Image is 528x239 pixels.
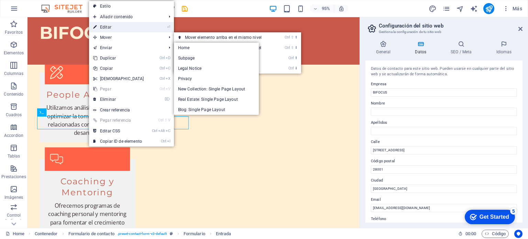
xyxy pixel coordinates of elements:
[166,66,170,70] i: C
[291,35,294,40] i: ⇧
[35,230,58,238] span: Haz clic para seleccionar y doble clic para editar
[216,230,231,238] span: Haz clic para seleccionar y doble clic para editar
[456,4,464,13] button: navigator
[503,5,522,12] span: Más
[89,136,148,146] a: CtrlICopiar ID de elemento
[68,230,114,238] span: Haz clic para seleccionar y doble clic para editar
[89,63,148,74] a: CtrlCCopiar
[40,4,91,13] img: Editor Logo
[428,4,437,13] button: design
[440,41,485,55] h4: SEO / Meta
[371,66,517,77] div: Datos de contacto para este sitio web. Pueden usarse en cualquier parte del sitio web y se actual...
[485,230,506,238] span: Código
[4,91,23,97] p: Contenido
[4,133,23,138] p: Accordion
[1,174,26,180] p: Prestaciones
[470,4,478,13] button: text_generator
[288,66,294,70] i: Ctrl
[159,87,165,91] i: Ctrl
[442,5,450,13] i: Páginas (Ctrl+Alt+S)
[158,118,164,122] i: Ctrl
[310,4,334,13] button: 95%
[174,74,259,84] a: Privacy
[371,196,517,204] label: Email
[482,230,509,238] button: Código
[159,56,165,60] i: Ctrl
[404,41,440,55] h4: Datos
[365,41,404,55] h4: General
[371,138,517,146] label: Calle
[5,30,23,35] p: Favoritos
[4,195,23,200] p: Imágenes
[89,115,148,126] a: Ctrl⇧VPegar referencia
[166,129,170,133] i: C
[89,32,164,43] span: Mover
[20,8,50,14] div: Get Started
[166,56,170,60] i: D
[371,215,517,223] label: Teléfono
[291,45,294,50] i: ⇧
[295,66,298,70] i: ⬇
[379,23,522,29] h2: Configuración del sitio web
[4,71,24,76] p: Columnas
[320,4,331,13] h6: 95%
[89,105,174,115] a: Crear referencia
[458,230,476,238] h6: Tiempo de la sesión
[159,66,165,70] i: Ctrl
[6,112,22,118] p: Cuadros
[180,4,189,13] button: save
[338,6,344,12] i: Al redimensionar, ajustar el nivel de zoom automáticamente para ajustarse al dispositivo elegido.
[89,22,148,32] a: ⏎Editar
[170,232,173,236] i: Este elemento es un preajuste personalizable
[174,63,259,74] a: Legal Notice
[174,105,259,115] a: Blog: Single Page Layout
[485,41,522,55] h4: Idiomas
[8,153,20,159] p: Tablas
[166,87,170,91] i: V
[371,176,517,185] label: Ciudad
[4,50,24,56] p: Elementos
[456,5,464,13] i: Navegador
[5,3,56,18] div: Get Started 5 items remaining, 0% complete
[89,74,148,84] a: CtrlX[DEMOGRAPHIC_DATA]
[89,94,148,105] a: ⌦Eliminar
[164,118,167,122] i: ⇧
[161,139,166,143] i: Ctrl
[500,3,525,14] button: Más
[379,29,509,35] h3: Gestiona la configuración de tu sitio web
[159,76,165,81] i: Ctrl
[174,94,259,105] a: Real Estate: Single Page Layout
[483,3,494,14] button: publish
[295,35,298,40] i: ⬆
[89,12,164,22] span: Añadir contenido
[166,76,170,81] i: X
[371,157,517,165] label: Código postal
[295,45,298,50] i: ⬇
[371,119,517,127] label: Apellidos
[485,5,493,13] i: Publicar
[89,126,148,136] a: CtrlAltCEditar CSS
[89,1,174,11] a: Estilo
[89,43,164,53] a: Enviar
[167,25,170,29] i: ⏎
[174,43,259,53] a: Home
[184,230,205,238] span: Haz clic para seleccionar y doble clic para editar
[165,97,170,101] i: ⌦
[174,32,275,43] a: Ctrl⇧⬆Mover elemento arriba en el mismo nivel
[152,129,157,133] i: Ctrl
[168,118,170,122] i: V
[89,53,148,63] a: CtrlDDuplicar
[285,35,290,40] i: Ctrl
[371,99,517,108] label: Nombre
[465,230,476,238] span: 00 00
[285,45,290,50] i: Ctrl
[371,80,517,88] label: Empresa
[174,53,259,63] a: Subpage
[35,230,231,238] nav: breadcrumb
[288,56,294,60] i: Ctrl
[51,1,58,8] div: 5
[295,56,298,60] i: ⬆
[470,231,471,236] span: :
[514,230,522,238] button: Usercentrics
[117,230,167,238] span: . preset-contact-form-v3-default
